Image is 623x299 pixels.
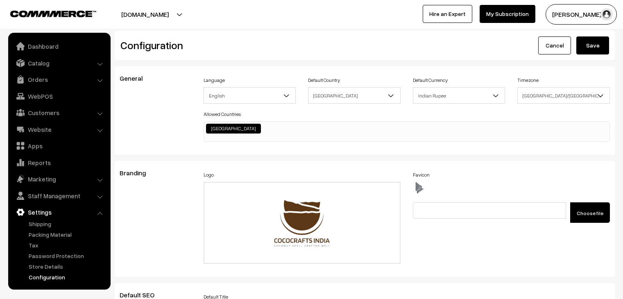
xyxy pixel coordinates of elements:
[93,4,197,25] button: [DOMAIN_NAME]
[206,124,261,134] li: India
[308,88,400,103] span: India
[423,5,472,23] a: Hire an Expert
[27,220,108,228] a: Shipping
[10,8,82,18] a: COMMMERCE
[577,210,603,216] span: Choose file
[308,87,401,104] span: India
[120,169,156,177] span: Branding
[538,36,571,54] a: Cancel
[10,89,108,104] a: WebPOS
[10,205,108,220] a: Settings
[10,11,96,17] img: COMMMERCE
[27,273,108,281] a: Configuration
[413,77,448,84] label: Default Currency
[10,56,108,70] a: Catalog
[204,88,296,103] span: English
[413,182,425,194] img: favicon.ico
[10,188,108,203] a: Staff Management
[517,87,610,104] span: Asia/Kolkata
[10,39,108,54] a: Dashboard
[413,88,505,103] span: Indian Rupee
[10,105,108,120] a: Customers
[27,241,108,249] a: Tax
[413,87,505,104] span: Indian Rupee
[204,111,241,118] label: Allowed Countries
[576,36,609,54] button: Save
[27,262,108,271] a: Store Details
[204,87,296,104] span: English
[546,4,617,25] button: [PERSON_NAME] V…
[204,77,225,84] label: Language
[204,171,214,179] label: Logo
[120,74,152,82] span: General
[10,172,108,186] a: Marketing
[10,122,108,137] a: Website
[600,8,613,20] img: user
[120,291,164,299] span: Default SEO
[413,171,430,179] label: Favicon
[480,5,535,23] a: My Subscription
[120,39,359,52] h2: Configuration
[27,251,108,260] a: Password Protection
[10,72,108,87] a: Orders
[27,230,108,239] a: Packing Material
[517,77,539,84] label: Timezone
[10,155,108,170] a: Reports
[10,138,108,153] a: Apps
[308,77,340,84] label: Default Country
[518,88,609,103] span: Asia/Kolkata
